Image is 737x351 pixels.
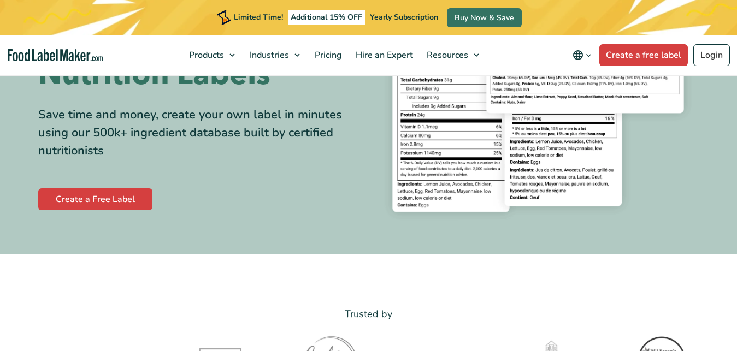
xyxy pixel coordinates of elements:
div: Save time and money, create your own label in minutes using our 500k+ ingredient database built b... [38,106,361,160]
a: Login [693,44,730,66]
span: Industries [246,49,290,61]
a: Industries [243,35,305,75]
button: Change language [565,44,599,66]
span: Yearly Subscription [370,12,438,22]
a: Buy Now & Save [447,8,522,27]
a: Resources [420,35,485,75]
span: Resources [423,49,469,61]
a: Create a free label [599,44,688,66]
a: Products [182,35,240,75]
span: Additional 15% OFF [288,10,365,25]
a: Food Label Maker homepage [8,49,103,62]
a: Pricing [308,35,346,75]
span: Products [186,49,225,61]
span: Pricing [311,49,343,61]
p: Trusted by [38,306,699,322]
span: Hire an Expert [352,49,414,61]
span: Limited Time! [234,12,283,22]
a: Create a Free Label [38,188,152,210]
a: Hire an Expert [349,35,417,75]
